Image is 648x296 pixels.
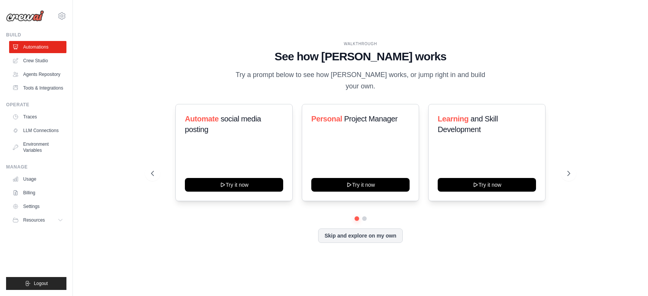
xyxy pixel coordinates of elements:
[311,178,410,192] button: Try it now
[9,68,66,80] a: Agents Repository
[6,164,66,170] div: Manage
[9,200,66,213] a: Settings
[9,187,66,199] a: Billing
[23,217,45,223] span: Resources
[9,55,66,67] a: Crew Studio
[9,173,66,185] a: Usage
[9,138,66,156] a: Environment Variables
[185,115,261,134] span: social media posting
[438,115,468,123] span: Learning
[438,115,498,134] span: and Skill Development
[6,32,66,38] div: Build
[34,280,48,287] span: Logout
[9,214,66,226] button: Resources
[9,111,66,123] a: Traces
[318,228,403,243] button: Skip and explore on my own
[185,178,283,192] button: Try it now
[6,277,66,290] button: Logout
[185,115,219,123] span: Automate
[6,102,66,108] div: Operate
[311,115,342,123] span: Personal
[151,41,570,47] div: WALKTHROUGH
[9,124,66,137] a: LLM Connections
[151,50,570,63] h1: See how [PERSON_NAME] works
[233,69,488,92] p: Try a prompt below to see how [PERSON_NAME] works, or jump right in and build your own.
[6,10,44,22] img: Logo
[344,115,397,123] span: Project Manager
[9,41,66,53] a: Automations
[438,178,536,192] button: Try it now
[9,82,66,94] a: Tools & Integrations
